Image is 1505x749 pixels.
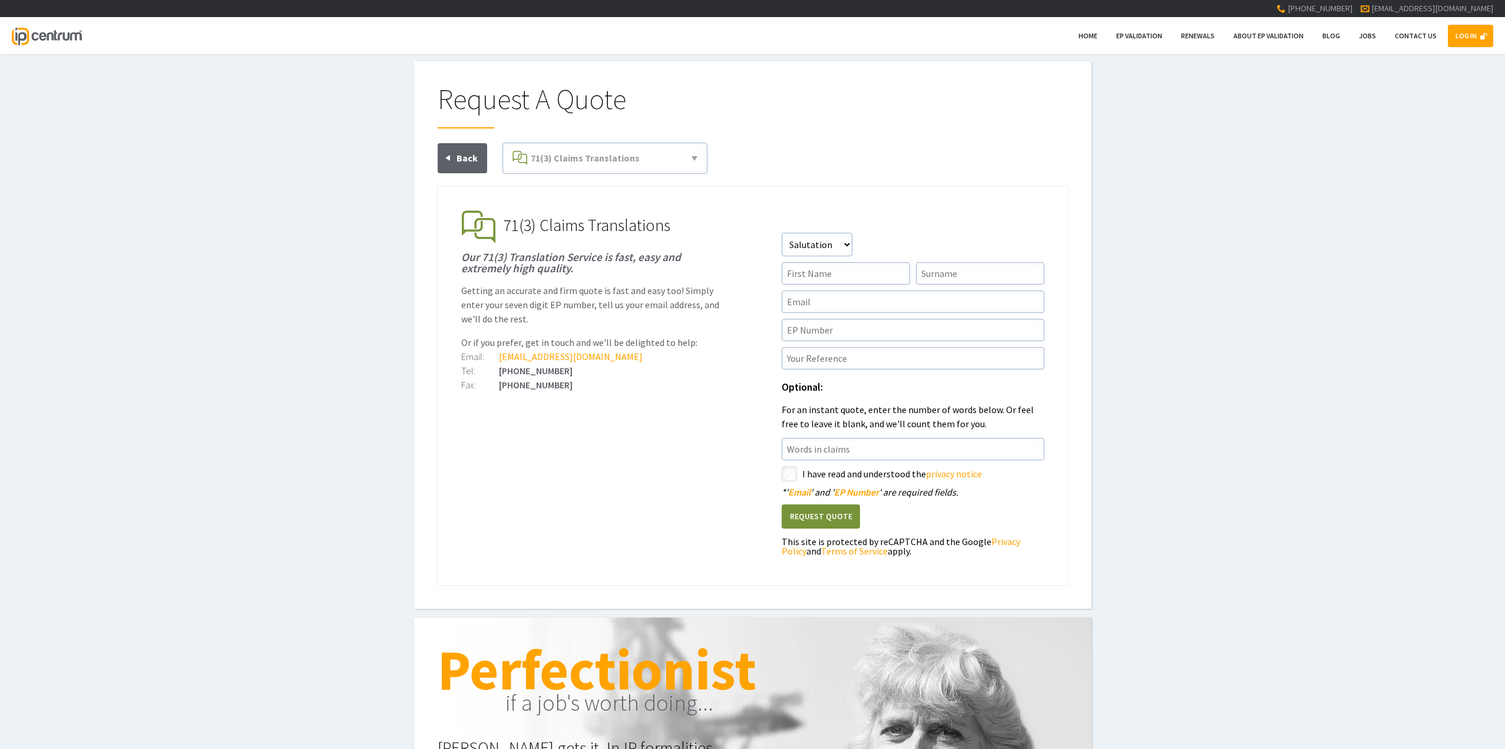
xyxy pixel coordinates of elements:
[461,283,724,326] p: Getting an accurate and firm quote is fast and easy too! Simply enter your seven digit EP number,...
[821,545,888,557] a: Terms of Service
[531,152,640,164] span: 71(3) Claims Translations
[782,291,1044,313] input: Email
[782,402,1044,431] p: For an instant quote, enter the number of words below. Or feel free to leave it blank, and we'll ...
[782,347,1044,369] input: Your Reference
[438,641,1068,698] h1: Perfectionist
[457,152,478,164] span: Back
[1387,25,1444,47] a: Contact Us
[461,352,499,361] div: Email:
[461,252,724,274] h1: Our 71(3) Translation Service is fast, easy and extremely high quality.
[782,438,1044,460] input: Words in claims
[1109,25,1170,47] a: EP Validation
[782,536,1020,557] a: Privacy Policy
[438,85,1068,128] h1: Request A Quote
[782,262,910,285] input: First Name
[782,466,797,481] label: styled-checkbox
[461,380,724,390] div: [PHONE_NUMBER]
[802,466,1044,481] label: I have read and understood the
[782,382,1044,393] h1: Optional:
[1395,31,1437,40] span: Contact Us
[12,17,81,54] a: IP Centrum
[1322,31,1340,40] span: Blog
[1226,25,1311,47] a: About EP Validation
[1071,25,1105,47] a: Home
[461,380,499,390] div: Fax:
[782,487,1044,497] div: ' ' and ' ' are required fields.
[438,143,487,173] a: Back
[1079,31,1097,40] span: Home
[504,215,670,236] span: 71(3) Claims Translations
[505,686,1068,720] h2: if a job's worth doing...
[461,366,724,375] div: [PHONE_NUMBER]
[782,319,1044,341] input: EP Number
[782,504,860,529] button: Request Quote
[1359,31,1376,40] span: Jobs
[788,486,811,498] span: Email
[1371,3,1493,14] a: [EMAIL_ADDRESS][DOMAIN_NAME]
[1181,31,1215,40] span: Renewals
[1315,25,1348,47] a: Blog
[1351,25,1384,47] a: Jobs
[834,486,879,498] span: EP Number
[1448,25,1493,47] a: LOG IN
[1233,31,1304,40] span: About EP Validation
[916,262,1044,285] input: Surname
[499,351,643,362] a: [EMAIL_ADDRESS][DOMAIN_NAME]
[461,335,724,349] p: Or if you prefer, get in touch and we'll be delighted to help:
[1288,3,1352,14] span: [PHONE_NUMBER]
[1173,25,1222,47] a: Renewals
[1116,31,1162,40] span: EP Validation
[461,366,499,375] div: Tel:
[926,468,982,480] a: privacy notice
[782,537,1044,556] div: This site is protected by reCAPTCHA and the Google and apply.
[508,148,702,169] a: 71(3) Claims Translations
